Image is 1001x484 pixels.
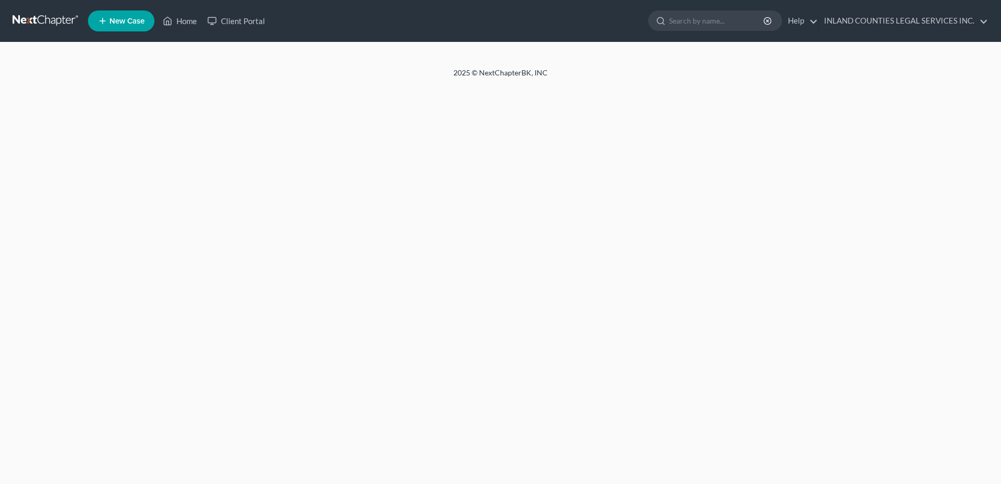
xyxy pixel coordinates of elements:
a: Help [783,12,818,30]
span: New Case [109,17,144,25]
a: Client Portal [202,12,270,30]
input: Search by name... [669,11,765,30]
div: 2025 © NextChapterBK, INC [202,68,799,86]
a: INLAND COUNTIES LEGAL SERVICES INC. [819,12,988,30]
a: Home [158,12,202,30]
